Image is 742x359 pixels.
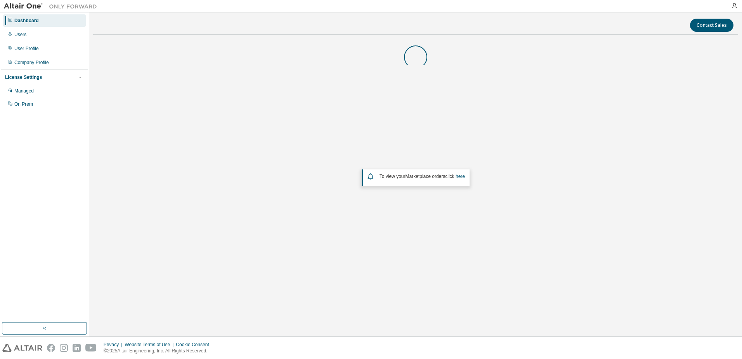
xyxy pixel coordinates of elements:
[5,74,42,80] div: License Settings
[60,344,68,352] img: instagram.svg
[73,344,81,352] img: linkedin.svg
[85,344,97,352] img: youtube.svg
[14,88,34,94] div: Managed
[176,342,213,348] div: Cookie Consent
[4,2,101,10] img: Altair One
[104,348,214,354] p: © 2025 Altair Engineering, Inc. All Rights Reserved.
[456,174,465,179] a: here
[406,174,446,179] em: Marketplace orders
[104,342,125,348] div: Privacy
[14,101,33,107] div: On Prem
[380,174,465,179] span: To view your click
[14,45,39,52] div: User Profile
[47,344,55,352] img: facebook.svg
[2,344,42,352] img: altair_logo.svg
[14,17,39,24] div: Dashboard
[14,59,49,66] div: Company Profile
[14,31,26,38] div: Users
[690,19,733,32] button: Contact Sales
[125,342,176,348] div: Website Terms of Use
